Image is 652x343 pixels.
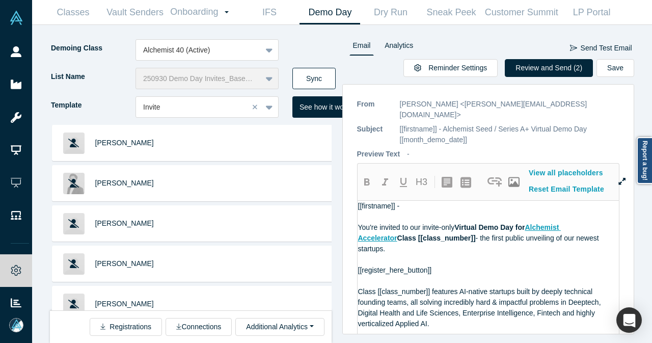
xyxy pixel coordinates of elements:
[358,202,400,210] span: [[firstname]] -
[90,318,162,336] button: Registrations
[413,173,431,191] button: H3
[95,139,154,147] a: [PERSON_NAME]
[50,39,135,57] label: Demoing Class
[358,287,603,328] span: Class [[class_number]] features AI-native startups built by deeply technical founding teams, all ...
[400,124,620,145] p: [[firstname]] - Alchemist Seed / Series A+ Virtual Demo Day [[month_demo_date]]
[235,318,324,336] button: Additional Analytics
[292,68,336,89] button: Sync
[457,173,475,191] button: create uolbg-list-item
[95,219,154,227] a: [PERSON_NAME]
[523,180,610,198] button: Reset Email Template
[43,1,103,24] a: Classes
[400,99,620,120] p: [PERSON_NAME] <[PERSON_NAME][EMAIL_ADDRESS][DOMAIN_NAME]>
[166,318,232,336] button: Connections
[358,234,601,253] span: - the first public unveiling of our newest startups.
[349,39,374,56] a: Email
[481,1,561,24] a: Customer Summit
[569,39,633,57] button: Send Test Email
[360,1,421,24] a: Dry Run
[300,1,360,24] a: Demo Day
[397,234,476,242] span: Class [[class_number]]
[637,137,652,184] a: Report a bug!
[505,59,593,77] button: Review and Send (2)
[357,149,400,160] p: Preview Text
[9,318,23,332] img: Mia Scott's Account
[358,223,455,231] span: You're invited to our invite-only
[239,1,300,24] a: IFS
[358,266,432,274] span: [[register_here_button]]
[9,11,23,25] img: Alchemist Vault Logo
[292,96,361,118] button: See how it works
[561,1,622,24] a: LP Portal
[523,164,609,182] button: View all placeholders
[103,1,167,24] a: Vault Senders
[454,223,525,231] span: Virtual Demo Day for
[381,39,417,56] a: Analytics
[421,1,481,24] a: Sneak Peek
[357,124,393,145] p: Subject
[403,59,498,77] button: Reminder Settings
[50,96,135,114] label: Template
[95,259,154,268] a: [PERSON_NAME]
[95,179,154,187] a: [PERSON_NAME]
[357,99,393,120] p: From
[596,59,634,77] button: Save
[95,300,154,308] a: [PERSON_NAME]
[167,1,239,24] a: Onboarding
[407,149,410,160] p: -
[50,68,135,86] label: List Name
